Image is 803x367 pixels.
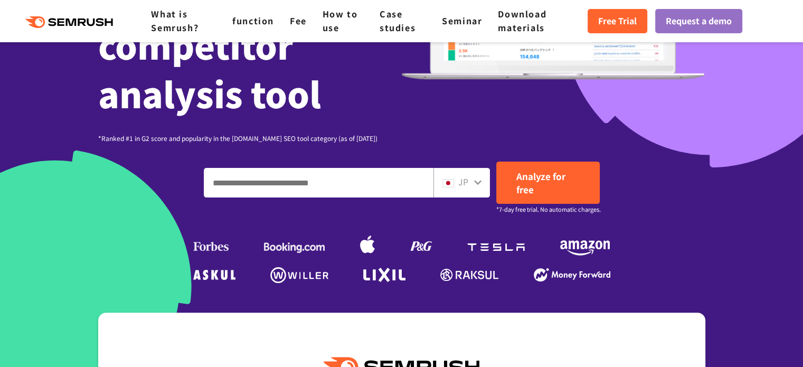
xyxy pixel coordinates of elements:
[598,14,637,27] font: Free Trial
[588,9,647,33] a: Free Trial
[442,14,482,27] a: Seminar
[232,14,274,27] a: function
[655,9,742,33] a: Request a demo
[496,205,601,213] font: *7-day free trial. No automatic charges.
[516,170,565,196] font: Analyze for free
[98,19,321,118] font: competitor analysis tool
[666,14,732,27] font: Request a demo
[496,162,600,204] a: Analyze for free
[458,175,468,188] font: JP
[151,7,199,34] a: What is Semrush?
[380,7,415,34] a: Case studies
[498,7,546,34] a: Download materials
[290,14,307,27] a: Fee
[98,134,377,143] font: *Ranked #1 in G2 score and popularity in the [DOMAIN_NAME] SEO tool category (as of [DATE])
[204,168,433,197] input: Enter a domain, keyword or URL
[323,7,358,34] a: How to use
